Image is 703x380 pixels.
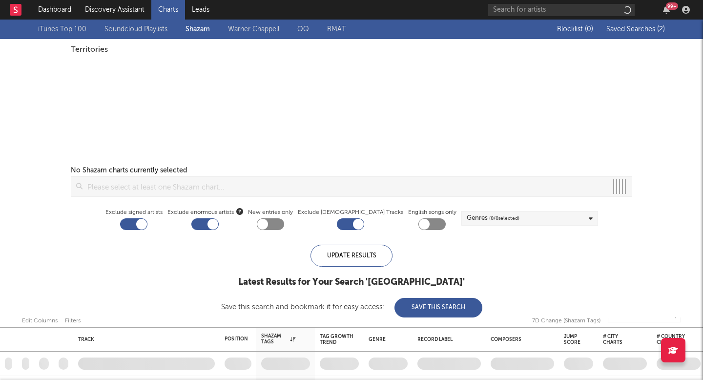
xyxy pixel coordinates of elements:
[467,212,519,224] div: Genres
[557,26,593,33] span: Blocklist
[228,23,279,35] a: Warner Chappell
[167,207,243,218] span: Exclude enormous artists
[657,26,665,33] span: ( 2 )
[225,336,248,342] div: Position
[104,23,167,35] a: Soundcloud Playlists
[564,334,580,345] div: Jump Score
[408,207,456,218] label: English songs only
[417,337,476,342] div: Record Label
[488,4,635,16] input: Search for artists
[394,298,482,317] button: Save This Search
[71,165,187,176] div: No Shazam charts currently selected
[221,303,482,311] div: Save this search and bookmark it for easy access:
[491,337,549,342] div: Composers
[310,245,393,267] div: Update Results
[297,23,309,35] a: QQ
[532,315,600,327] div: 7D Change (Shazam Tags)
[83,177,607,196] input: Please select at least one Shazam chart...
[78,337,210,342] div: Track
[22,315,58,327] div: Edit Columns
[603,334,632,345] div: # City Charts
[369,337,403,342] div: Genre
[666,2,678,10] div: 99 +
[221,276,482,288] div: Latest Results for Your Search ' [GEOGRAPHIC_DATA] '
[248,207,293,218] label: New entries only
[327,23,346,35] a: BMAT
[65,315,81,327] div: Filters
[489,212,519,224] span: ( 0 / 0 selected)
[105,207,163,218] label: Exclude signed artists
[236,207,243,216] button: Exclude enormous artists
[320,334,354,345] div: Tag Growth Trend
[261,333,295,345] div: Shazam Tags
[606,26,665,33] span: Saved Searches
[38,23,86,35] a: iTunes Top 100
[657,334,686,345] div: # Country Charts
[298,207,403,218] label: Exclude [DEMOGRAPHIC_DATA] Tracks
[603,25,665,33] button: Saved Searches (2)
[585,26,593,33] span: ( 0 )
[71,44,632,56] div: Territories
[663,6,670,14] button: 99+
